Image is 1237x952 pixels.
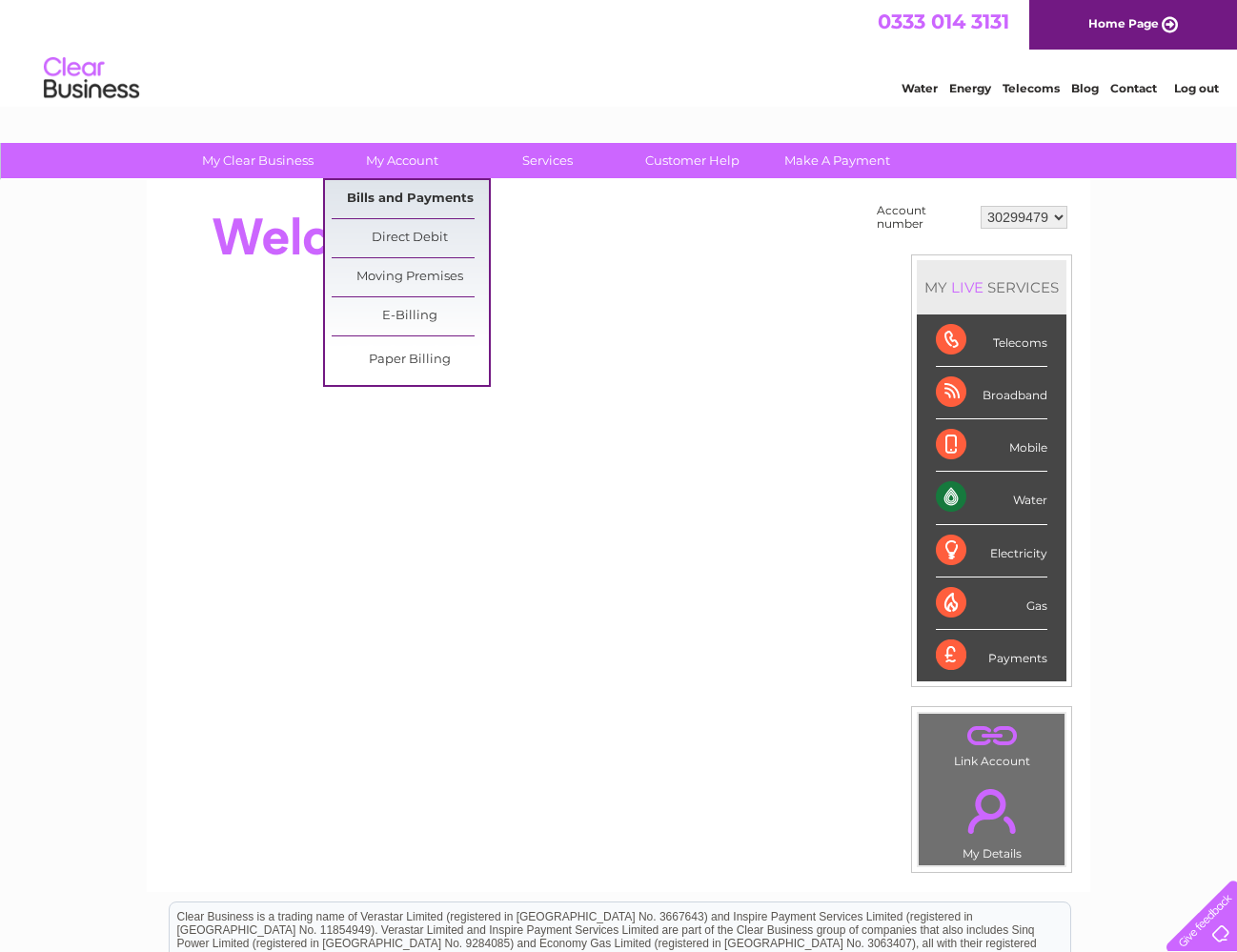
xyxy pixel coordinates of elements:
td: My Details [918,773,1065,866]
a: My Account [324,143,481,178]
a: My Clear Business [179,143,336,178]
a: Bills and Payments [332,180,489,218]
a: Customer Help [614,143,771,178]
a: Make A Payment [759,143,916,178]
div: Telecoms [936,314,1047,367]
a: . [923,719,1060,752]
div: Electricity [936,525,1047,577]
div: Payments [936,630,1047,681]
a: E-Billing [332,297,489,335]
a: Direct Debit [332,219,489,257]
div: Clear Business is a trading name of Verastar Limited (registered in [GEOGRAPHIC_DATA] No. 3667643... [170,10,1070,92]
a: Services [469,143,626,178]
a: Energy [949,81,991,95]
td: Link Account [918,713,1065,773]
td: Account number [872,199,976,235]
a: 0333 014 3131 [878,10,1009,33]
a: . [923,778,1060,844]
div: MY SERVICES [917,260,1066,314]
div: Gas [936,577,1047,630]
div: Mobile [936,419,1047,472]
div: Water [936,472,1047,524]
a: Telecoms [1003,81,1060,95]
a: Paper Billing [332,341,489,379]
div: LIVE [947,278,987,296]
a: Log out [1174,81,1219,95]
a: Contact [1110,81,1157,95]
a: Water [902,81,938,95]
div: Broadband [936,367,1047,419]
a: Moving Premises [332,258,489,296]
img: logo.png [43,50,140,108]
a: Blog [1071,81,1099,95]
